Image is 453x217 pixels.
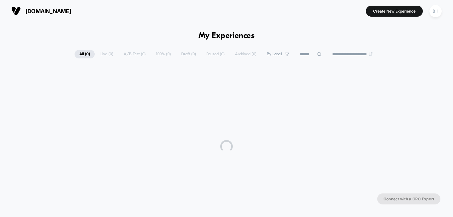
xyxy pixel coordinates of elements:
span: [DOMAIN_NAME] [25,8,71,14]
img: Visually logo [11,6,21,16]
span: By Label [267,52,282,57]
div: BH [429,5,442,17]
button: [DOMAIN_NAME] [9,6,73,16]
button: Connect with a CRO Expert [377,193,440,204]
img: end [369,52,373,56]
span: All ( 0 ) [75,50,95,58]
button: BH [428,5,444,18]
button: Create New Experience [366,6,423,17]
h1: My Experiences [199,31,255,41]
